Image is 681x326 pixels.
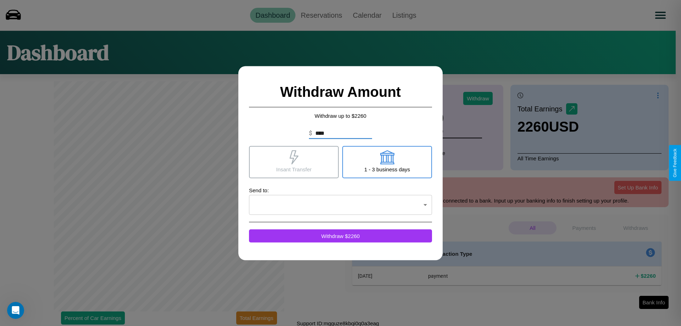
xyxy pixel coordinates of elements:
[672,149,677,177] div: Give Feedback
[309,129,312,137] p: $
[276,164,311,174] p: Insant Transfer
[7,302,24,319] iframe: Intercom live chat
[249,77,432,107] h2: Withdraw Amount
[249,111,432,120] p: Withdraw up to $ 2260
[249,185,432,195] p: Send to:
[364,164,410,174] p: 1 - 3 business days
[249,229,432,242] button: Withdraw $2260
